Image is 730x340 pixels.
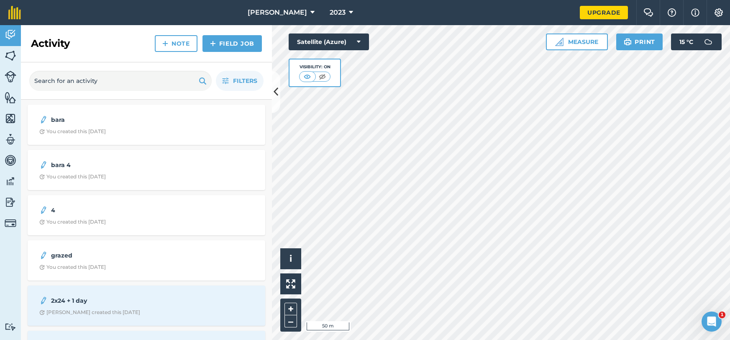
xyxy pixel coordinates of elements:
[51,251,184,260] strong: grazed
[5,28,16,41] img: svg+xml;base64,PD94bWwgdmVyc2lvbj0iMS4wIiBlbmNvZGluZz0idXRmLTgiPz4KPCEtLSBHZW5lcmF0b3I6IEFkb2JlIE...
[233,76,257,85] span: Filters
[302,72,312,81] img: svg+xml;base64,PHN2ZyB4bWxucz0iaHR0cDovL3d3dy53My5vcmcvMjAwMC9zdmciIHdpZHRoPSI1MCIgaGVpZ2h0PSI0MC...
[29,71,212,91] input: Search for an activity
[39,264,106,270] div: You created this [DATE]
[31,37,70,50] h2: Activity
[33,200,260,230] a: 4Clock with arrow pointing clockwiseYou created this [DATE]
[39,160,48,170] img: svg+xml;base64,PD94bWwgdmVyc2lvbj0iMS4wIiBlbmNvZGluZz0idXRmLTgiPz4KPCEtLSBHZW5lcmF0b3I6IEFkb2JlIE...
[289,253,292,264] span: i
[719,312,725,318] span: 1
[51,206,184,215] strong: 4
[39,174,45,180] img: Clock with arrow pointing clockwise
[39,250,48,260] img: svg+xml;base64,PD94bWwgdmVyc2lvbj0iMS4wIiBlbmNvZGluZz0idXRmLTgiPz4KPCEtLSBHZW5lcmF0b3I6IEFkb2JlIE...
[155,35,197,52] a: Note
[5,71,16,82] img: svg+xml;base64,PD94bWwgdmVyc2lvbj0iMS4wIiBlbmNvZGluZz0idXRmLTgiPz4KPCEtLSBHZW5lcmF0b3I6IEFkb2JlIE...
[624,37,632,47] img: svg+xml;base64,PHN2ZyB4bWxucz0iaHR0cDovL3d3dy53My5vcmcvMjAwMC9zdmciIHdpZHRoPSIxOSIgaGVpZ2h0PSIyNC...
[299,64,331,70] div: Visibility: On
[5,49,16,62] img: svg+xml;base64,PHN2ZyB4bWxucz0iaHR0cDovL3d3dy53My5vcmcvMjAwMC9zdmciIHdpZHRoPSI1NiIgaGVpZ2h0PSI2MC...
[330,8,346,18] span: 2023
[5,323,16,331] img: svg+xml;base64,PD94bWwgdmVyc2lvbj0iMS4wIiBlbmNvZGluZz0idXRmLTgiPz4KPCEtLSBHZW5lcmF0b3I6IEFkb2JlIE...
[33,245,260,276] a: grazedClock with arrow pointing clockwiseYou created this [DATE]
[39,265,45,270] img: Clock with arrow pointing clockwise
[286,279,295,288] img: Four arrows, one pointing top left, one top right, one bottom right and the last bottom left
[5,133,16,146] img: svg+xml;base64,PD94bWwgdmVyc2lvbj0iMS4wIiBlbmNvZGluZz0idXRmLTgiPz4KPCEtLSBHZW5lcmF0b3I6IEFkb2JlIE...
[714,8,724,17] img: A cog icon
[5,217,16,229] img: svg+xml;base64,PD94bWwgdmVyc2lvbj0iMS4wIiBlbmNvZGluZz0idXRmLTgiPz4KPCEtLSBHZW5lcmF0b3I6IEFkb2JlIE...
[210,39,216,49] img: svg+xml;base64,PHN2ZyB4bWxucz0iaHR0cDovL3d3dy53My5vcmcvMjAwMC9zdmciIHdpZHRoPSIxNCIgaGVpZ2h0PSIyNC...
[39,219,106,225] div: You created this [DATE]
[546,33,608,50] button: Measure
[5,112,16,125] img: svg+xml;base64,PHN2ZyB4bWxucz0iaHR0cDovL3d3dy53My5vcmcvMjAwMC9zdmciIHdpZHRoPSI1NiIgaGVpZ2h0PSI2MC...
[289,33,369,50] button: Satellite (Azure)
[5,175,16,188] img: svg+xml;base64,PD94bWwgdmVyc2lvbj0iMS4wIiBlbmNvZGluZz0idXRmLTgiPz4KPCEtLSBHZW5lcmF0b3I6IEFkb2JlIE...
[33,291,260,321] a: 2x24 + 1 dayClock with arrow pointing clockwise[PERSON_NAME] created this [DATE]
[643,8,653,17] img: Two speech bubbles overlapping with the left bubble in the forefront
[555,38,564,46] img: Ruler icon
[33,155,260,185] a: bara 4Clock with arrow pointing clockwiseYou created this [DATE]
[700,33,717,50] img: svg+xml;base64,PD94bWwgdmVyc2lvbj0iMS4wIiBlbmNvZGluZz0idXRmLTgiPz4KPCEtLSBHZW5lcmF0b3I6IEFkb2JlIE...
[284,315,297,327] button: –
[39,309,140,316] div: [PERSON_NAME] created this [DATE]
[580,6,628,19] a: Upgrade
[5,196,16,209] img: svg+xml;base64,PD94bWwgdmVyc2lvbj0iMS4wIiBlbmNvZGluZz0idXRmLTgiPz4KPCEtLSBHZW5lcmF0b3I6IEFkb2JlIE...
[284,303,297,315] button: +
[39,128,106,135] div: You created this [DATE]
[8,6,21,19] img: fieldmargin Logo
[39,115,48,125] img: svg+xml;base64,PD94bWwgdmVyc2lvbj0iMS4wIiBlbmNvZGluZz0idXRmLTgiPz4KPCEtLSBHZW5lcmF0b3I6IEFkb2JlIE...
[39,173,106,180] div: You created this [DATE]
[317,72,328,81] img: svg+xml;base64,PHN2ZyB4bWxucz0iaHR0cDovL3d3dy53My5vcmcvMjAwMC9zdmciIHdpZHRoPSI1MCIgaGVpZ2h0PSI0MC...
[5,91,16,104] img: svg+xml;base64,PHN2ZyB4bWxucz0iaHR0cDovL3d3dy53My5vcmcvMjAwMC9zdmciIHdpZHRoPSI1NiIgaGVpZ2h0PSI2MC...
[51,160,184,170] strong: bara 4
[202,35,262,52] a: Field Job
[5,154,16,167] img: svg+xml;base64,PD94bWwgdmVyc2lvbj0iMS4wIiBlbmNvZGluZz0idXRmLTgiPz4KPCEtLSBHZW5lcmF0b3I6IEFkb2JlIE...
[702,312,722,332] iframe: Intercom live chat
[51,115,184,124] strong: bara
[162,39,168,49] img: svg+xml;base64,PHN2ZyB4bWxucz0iaHR0cDovL3d3dy53My5vcmcvMjAwMC9zdmciIHdpZHRoPSIxNCIgaGVpZ2h0PSIyNC...
[679,33,693,50] span: 15 ° C
[39,219,45,225] img: Clock with arrow pointing clockwise
[248,8,307,18] span: [PERSON_NAME]
[39,310,45,315] img: Clock with arrow pointing clockwise
[280,248,301,269] button: i
[39,205,48,215] img: svg+xml;base64,PD94bWwgdmVyc2lvbj0iMS4wIiBlbmNvZGluZz0idXRmLTgiPz4KPCEtLSBHZW5lcmF0b3I6IEFkb2JlIE...
[51,296,184,305] strong: 2x24 + 1 day
[216,71,264,91] button: Filters
[199,76,207,86] img: svg+xml;base64,PHN2ZyB4bWxucz0iaHR0cDovL3d3dy53My5vcmcvMjAwMC9zdmciIHdpZHRoPSIxOSIgaGVpZ2h0PSIyNC...
[33,110,260,140] a: baraClock with arrow pointing clockwiseYou created this [DATE]
[671,33,722,50] button: 15 °C
[691,8,699,18] img: svg+xml;base64,PHN2ZyB4bWxucz0iaHR0cDovL3d3dy53My5vcmcvMjAwMC9zdmciIHdpZHRoPSIxNyIgaGVpZ2h0PSIxNy...
[616,33,663,50] button: Print
[39,129,45,134] img: Clock with arrow pointing clockwise
[39,296,48,306] img: svg+xml;base64,PD94bWwgdmVyc2lvbj0iMS4wIiBlbmNvZGluZz0idXRmLTgiPz4KPCEtLSBHZW5lcmF0b3I6IEFkb2JlIE...
[667,8,677,17] img: A question mark icon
